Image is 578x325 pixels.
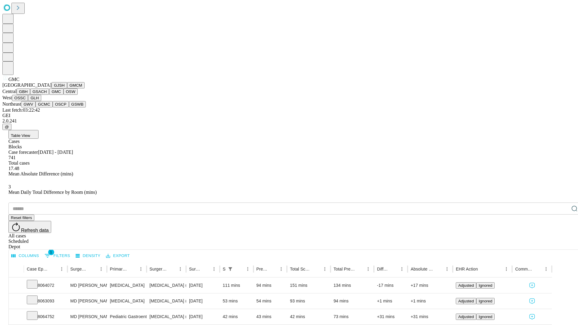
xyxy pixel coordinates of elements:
[479,299,492,303] span: Ignored
[27,293,64,309] div: 8063093
[2,118,576,124] div: 2.0.241
[38,150,73,155] span: [DATE] - [DATE]
[411,267,434,271] div: Absolute Difference
[456,314,476,320] button: Adjusted
[64,88,78,95] button: OSW
[398,265,406,273] button: Menu
[110,278,143,293] div: [MEDICAL_DATA]
[48,249,54,255] span: 1
[256,267,268,271] div: Predicted In Room Duration
[43,251,72,261] button: Show filters
[21,228,49,233] span: Refresh data
[150,267,167,271] div: Surgery Name
[226,265,235,273] div: 1 active filter
[334,267,355,271] div: Total Predicted Duration
[223,293,250,309] div: 53 mins
[290,278,328,293] div: 151 mins
[89,265,97,273] button: Sort
[456,282,476,289] button: Adjusted
[189,309,217,324] div: [DATE]
[256,293,284,309] div: 54 mins
[28,95,41,101] button: GLH
[69,101,86,107] button: GSWB
[8,155,16,160] span: 741
[223,267,225,271] div: Scheduled In Room Duration
[8,171,73,176] span: Mean Absolute Difference (mins)
[21,101,36,107] button: GWV
[176,265,185,273] button: Menu
[389,265,398,273] button: Sort
[201,265,210,273] button: Sort
[476,314,495,320] button: Ignored
[235,265,244,273] button: Sort
[334,278,371,293] div: 134 mins
[12,95,28,101] button: OSSC
[8,215,34,221] button: Reset filters
[2,124,11,130] button: @
[334,293,371,309] div: 94 mins
[321,265,329,273] button: Menu
[364,265,372,273] button: Menu
[150,309,183,324] div: [MEDICAL_DATA] (EGD), FLEXIBLE, TRANSORAL, WITH REMOVAL [MEDICAL_DATA]
[8,160,30,166] span: Total cases
[377,267,389,271] div: Difference
[223,309,250,324] div: 42 mins
[27,309,64,324] div: 8064752
[479,314,492,319] span: Ignored
[476,298,495,304] button: Ignored
[49,88,63,95] button: GMC
[36,101,53,107] button: GCMC
[8,150,38,155] span: Case forecaster
[49,265,57,273] button: Sort
[290,309,328,324] div: 42 mins
[70,278,104,293] div: MD [PERSON_NAME] [PERSON_NAME] Md
[2,101,21,107] span: Northeast
[411,293,450,309] div: +1 mins
[97,265,105,273] button: Menu
[104,251,131,261] button: Export
[434,265,443,273] button: Sort
[377,278,405,293] div: -17 mins
[150,293,183,309] div: [MEDICAL_DATA] (EGD), FLEXIBLE, TRANSORAL, WITH PERCUTANEOUS [MEDICAL_DATA] INSERTION
[456,298,476,304] button: Adjusted
[458,299,474,303] span: Adjusted
[128,265,137,273] button: Sort
[458,283,474,288] span: Adjusted
[5,125,9,129] span: @
[476,282,495,289] button: Ignored
[8,166,19,171] span: 17.48
[2,89,17,94] span: Central
[515,267,533,271] div: Comments
[12,296,21,307] button: Expand
[110,267,127,271] div: Primary Service
[12,280,21,291] button: Expand
[8,184,11,189] span: 3
[12,312,21,322] button: Expand
[51,82,67,88] button: GJSH
[2,95,12,100] span: West
[290,267,312,271] div: Total Scheduled Duration
[27,278,64,293] div: 8064072
[377,293,405,309] div: +1 mins
[479,283,492,288] span: Ignored
[70,309,104,324] div: MD [PERSON_NAME]
[11,215,32,220] span: Reset filters
[443,265,451,273] button: Menu
[334,309,371,324] div: 73 mins
[478,265,487,273] button: Sort
[277,265,285,273] button: Menu
[8,190,97,195] span: Mean Daily Total Difference by Room (mins)
[223,278,250,293] div: 111 mins
[8,130,39,139] button: Table View
[256,278,284,293] div: 94 mins
[70,267,88,271] div: Surgeon Name
[210,265,218,273] button: Menu
[57,265,66,273] button: Menu
[110,293,143,309] div: [MEDICAL_DATA]
[2,82,51,88] span: [GEOGRAPHIC_DATA]
[17,88,30,95] button: GBH
[189,293,217,309] div: [DATE]
[226,265,235,273] button: Show filters
[150,278,183,293] div: [MEDICAL_DATA] (EGD), FLEXIBLE, TRANSORAL, WITH PERCUTANEOUS [MEDICAL_DATA] INSERTION
[30,88,49,95] button: GSACH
